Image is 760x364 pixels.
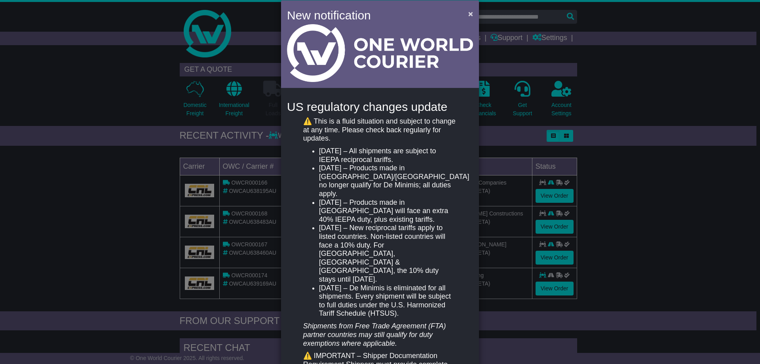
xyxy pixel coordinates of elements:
li: [DATE] – All shipments are subject to IEEPA reciprocal tariffs. [319,147,457,164]
h4: US regulatory changes update [287,100,473,113]
img: Light [287,24,473,82]
em: Shipments from Free Trade Agreement (FTA) partner countries may still qualify for duty exemptions... [303,322,446,347]
h4: New notification [287,6,457,24]
button: Close [464,6,477,22]
li: [DATE] – De Minimis is eliminated for all shipments. Every shipment will be subject to full dutie... [319,284,457,318]
li: [DATE] – New reciprocal tariffs apply to listed countries. Non-listed countries will face a 10% d... [319,224,457,284]
li: [DATE] – Products made in [GEOGRAPHIC_DATA]/[GEOGRAPHIC_DATA] no longer qualify for De Minimis; a... [319,164,457,198]
span: × [468,9,473,18]
p: ⚠️ This is a fluid situation and subject to change at any time. Please check back regularly for u... [303,117,457,143]
li: [DATE] – Products made in [GEOGRAPHIC_DATA] will face an extra 40% IEEPA duty, plus existing tari... [319,198,457,224]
